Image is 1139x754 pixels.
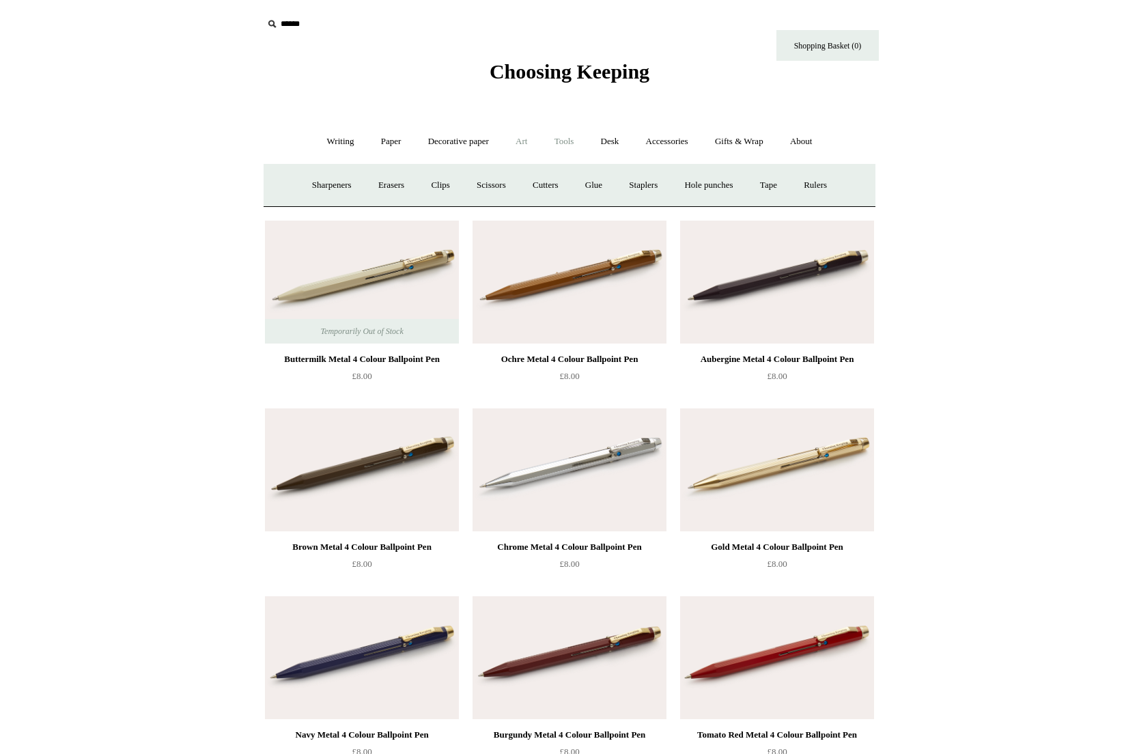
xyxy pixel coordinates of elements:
[559,559,579,569] span: £8.00
[680,408,874,531] img: Gold Metal 4 Colour Ballpoint Pen
[520,167,571,204] a: Cutters
[684,351,871,367] div: Aubergine Metal 4 Colour Ballpoint Pen
[369,124,414,160] a: Paper
[268,351,455,367] div: Buttermilk Metal 4 Colour Ballpoint Pen
[767,371,787,381] span: £8.00
[473,351,666,407] a: Ochre Metal 4 Colour Ballpoint Pen £8.00
[265,351,459,407] a: Buttermilk Metal 4 Colour Ballpoint Pen £8.00
[366,167,417,204] a: Erasers
[268,539,455,555] div: Brown Metal 4 Colour Ballpoint Pen
[265,596,459,719] img: Navy Metal 4 Colour Ballpoint Pen
[748,167,789,204] a: Tape
[672,167,745,204] a: Hole punches
[684,727,871,743] div: Tomato Red Metal 4 Colour Ballpoint Pen
[778,124,825,160] a: About
[300,167,364,204] a: Sharpeners
[265,221,459,344] img: Buttermilk Metal 4 Colour Ballpoint Pen
[352,559,371,569] span: £8.00
[473,408,666,531] a: Chrome Metal 4 Colour Ballpoint Pen Chrome Metal 4 Colour Ballpoint Pen
[542,124,587,160] a: Tools
[776,30,879,61] a: Shopping Basket (0)
[589,124,632,160] a: Desk
[503,124,539,160] a: Art
[490,71,649,81] a: Choosing Keeping
[265,221,459,344] a: Buttermilk Metal 4 Colour Ballpoint Pen Buttermilk Metal 4 Colour Ballpoint Pen Temporarily Out o...
[476,727,663,743] div: Burgundy Metal 4 Colour Ballpoint Pen
[315,124,367,160] a: Writing
[680,221,874,344] img: Aubergine Metal 4 Colour Ballpoint Pen
[634,124,701,160] a: Accessories
[680,221,874,344] a: Aubergine Metal 4 Colour Ballpoint Pen Aubergine Metal 4 Colour Ballpoint Pen
[473,221,666,344] a: Ochre Metal 4 Colour Ballpoint Pen Ochre Metal 4 Colour Ballpoint Pen
[473,408,666,531] img: Chrome Metal 4 Colour Ballpoint Pen
[268,727,455,743] div: Navy Metal 4 Colour Ballpoint Pen
[473,596,666,719] a: Burgundy Metal 4 Colour Ballpoint Pen Burgundy Metal 4 Colour Ballpoint Pen
[680,596,874,719] a: Tomato Red Metal 4 Colour Ballpoint Pen Tomato Red Metal 4 Colour Ballpoint Pen
[416,124,501,160] a: Decorative paper
[684,539,871,555] div: Gold Metal 4 Colour Ballpoint Pen
[265,408,459,531] a: Brown Metal 4 Colour Ballpoint Pen Brown Metal 4 Colour Ballpoint Pen
[490,60,649,83] span: Choosing Keeping
[791,167,839,204] a: Rulers
[464,167,518,204] a: Scissors
[473,221,666,344] img: Ochre Metal 4 Colour Ballpoint Pen
[307,319,417,344] span: Temporarily Out of Stock
[352,371,371,381] span: £8.00
[617,167,670,204] a: Staplers
[559,371,579,381] span: £8.00
[767,559,787,569] span: £8.00
[680,539,874,595] a: Gold Metal 4 Colour Ballpoint Pen £8.00
[680,408,874,531] a: Gold Metal 4 Colour Ballpoint Pen Gold Metal 4 Colour Ballpoint Pen
[265,408,459,531] img: Brown Metal 4 Colour Ballpoint Pen
[476,539,663,555] div: Chrome Metal 4 Colour Ballpoint Pen
[476,351,663,367] div: Ochre Metal 4 Colour Ballpoint Pen
[265,539,459,595] a: Brown Metal 4 Colour Ballpoint Pen £8.00
[703,124,776,160] a: Gifts & Wrap
[473,596,666,719] img: Burgundy Metal 4 Colour Ballpoint Pen
[265,596,459,719] a: Navy Metal 4 Colour Ballpoint Pen Navy Metal 4 Colour Ballpoint Pen
[573,167,615,204] a: Glue
[419,167,462,204] a: Clips
[680,351,874,407] a: Aubergine Metal 4 Colour Ballpoint Pen £8.00
[680,596,874,719] img: Tomato Red Metal 4 Colour Ballpoint Pen
[473,539,666,595] a: Chrome Metal 4 Colour Ballpoint Pen £8.00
